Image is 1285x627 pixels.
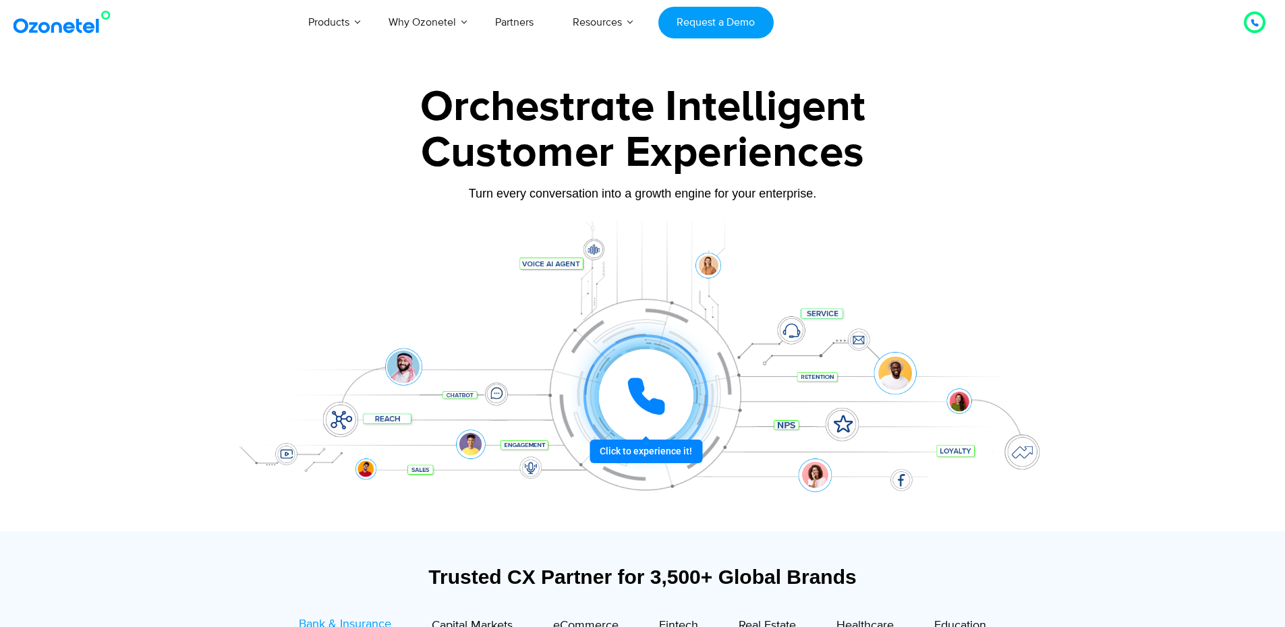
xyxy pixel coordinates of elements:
div: Turn every conversation into a growth engine for your enterprise. [221,186,1064,201]
div: Customer Experiences [221,121,1064,185]
div: Orchestrate Intelligent [221,86,1064,129]
div: Trusted CX Partner for 3,500+ Global Brands [228,565,1058,589]
a: Request a Demo [658,7,774,38]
